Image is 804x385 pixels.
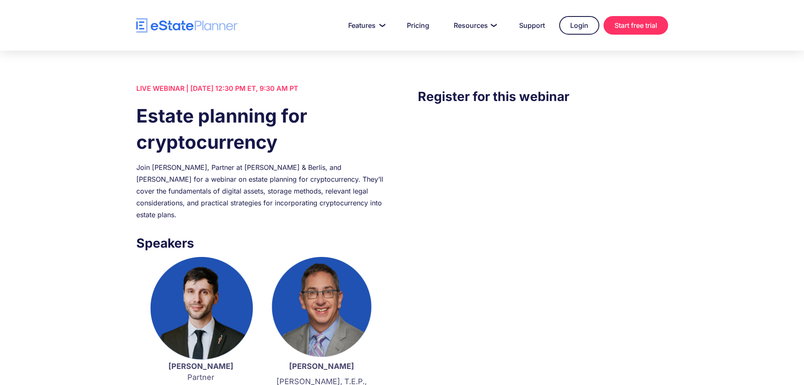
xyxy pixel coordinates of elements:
[289,362,354,371] strong: [PERSON_NAME]
[136,233,386,253] h3: Speakers
[168,362,233,371] strong: [PERSON_NAME]
[418,123,668,267] iframe: Form 0
[136,82,386,94] div: LIVE WEBINAR | [DATE] 12:30 PM ET, 9:30 AM PT
[604,16,668,35] a: Start free trial
[136,103,386,155] h1: Estate planning for cryptocurrency
[559,16,599,35] a: Login
[418,87,668,106] h3: Register for this webinar
[397,17,439,34] a: Pricing
[509,17,555,34] a: Support
[149,361,253,383] p: Partner
[338,17,393,34] a: Features
[136,161,386,221] div: Join [PERSON_NAME], Partner at [PERSON_NAME] & Berlis, and [PERSON_NAME] for a webinar on estate ...
[136,18,238,33] a: home
[444,17,505,34] a: Resources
